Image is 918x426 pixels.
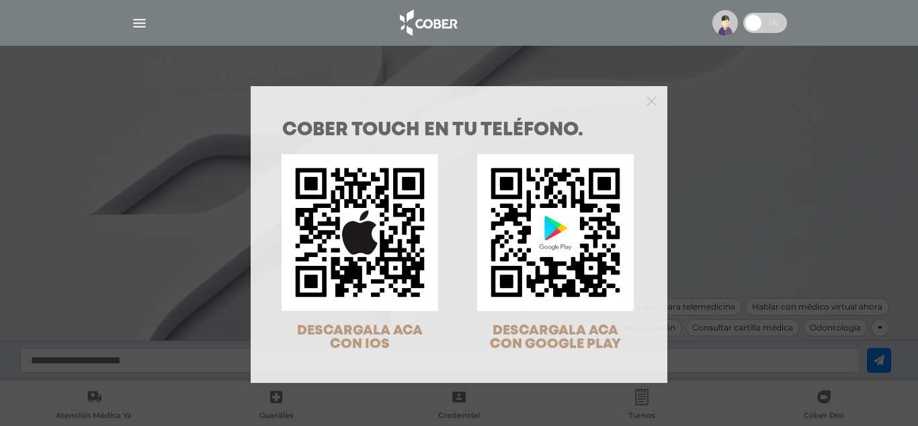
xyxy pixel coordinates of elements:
span: DESCARGALA ACA CON GOOGLE PLAY [490,324,621,351]
img: qr-code [282,154,438,311]
button: Close [646,94,657,106]
h1: COBER TOUCH en tu teléfono. [282,121,636,140]
img: qr-code [477,154,634,311]
span: DESCARGALA ACA CON IOS [297,324,423,351]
